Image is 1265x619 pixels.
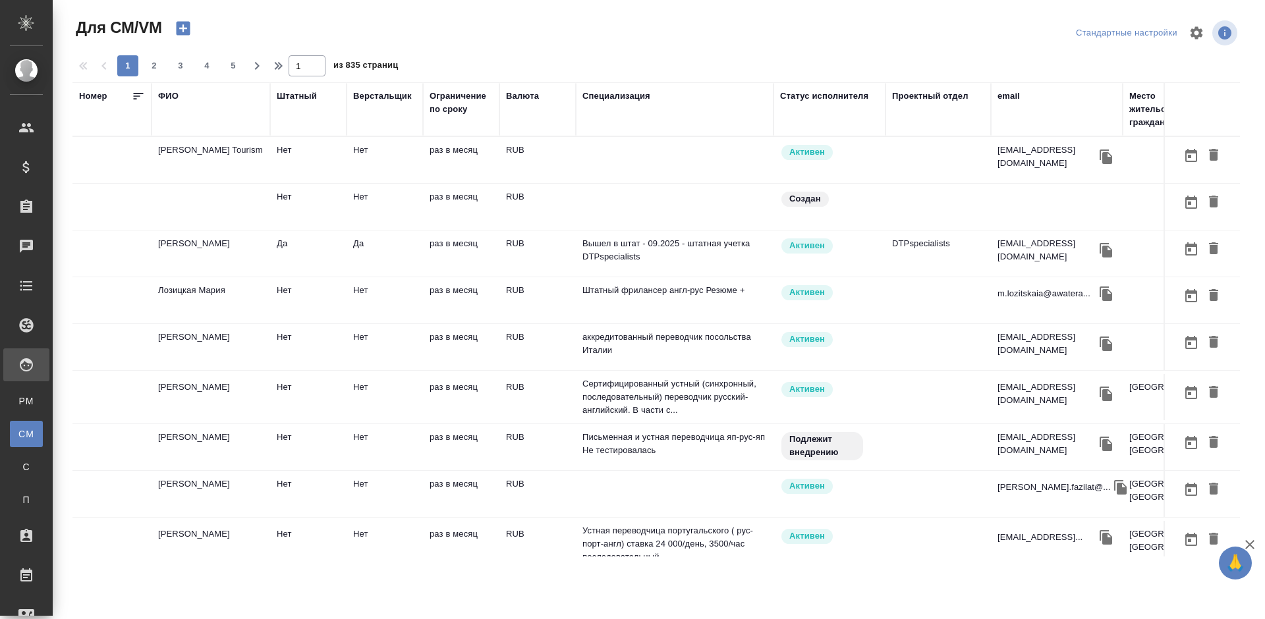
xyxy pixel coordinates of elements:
[347,374,423,420] td: Нет
[1180,527,1202,552] button: Открыть календарь загрузки
[223,59,244,72] span: 5
[789,239,825,252] p: Активен
[780,527,879,545] div: Рядовой исполнитель: назначай с учетом рейтинга
[1123,374,1241,420] td: [GEOGRAPHIC_DATA]
[1202,190,1225,215] button: Удалить
[144,59,165,72] span: 2
[1180,431,1202,455] button: Открыть календарь загрузки
[780,90,868,103] div: Статус исполнителя
[1180,331,1202,355] button: Открыть календарь загрузки
[582,90,650,103] div: Специализация
[1180,381,1202,405] button: Открыть календарь загрузки
[998,144,1096,170] p: [EMAIL_ADDRESS][DOMAIN_NAME]
[582,284,767,297] p: Штатный фрилансер англ-рус Резюме +
[423,471,499,517] td: раз в месяц
[998,90,1020,103] div: email
[423,424,499,470] td: раз в месяц
[347,277,423,323] td: Нет
[152,521,270,567] td: [PERSON_NAME]
[347,324,423,370] td: Нет
[1111,477,1131,497] button: Скопировать
[1096,527,1116,547] button: Скопировать
[270,521,347,567] td: Нет
[1096,384,1116,404] button: Скопировать
[223,55,244,76] button: 5
[998,287,1090,300] p: m.lozitskaia@awatera...
[10,421,43,447] a: CM
[10,487,43,513] a: П
[1202,431,1225,455] button: Удалить
[72,17,162,38] span: Для СМ/VM
[789,479,825,493] p: Активен
[270,230,347,277] td: Да
[1073,23,1181,43] div: split button
[1202,381,1225,405] button: Удалить
[1224,549,1247,577] span: 🙏
[270,184,347,230] td: Нет
[1212,20,1240,45] span: Посмотреть информацию
[152,277,270,323] td: Лозицкая Мария
[1202,527,1225,552] button: Удалить
[1096,434,1116,454] button: Скопировать
[780,237,879,255] div: Рядовой исполнитель: назначай с учетом рейтинга
[499,184,576,230] td: RUB
[582,237,767,263] p: Вышел в штат - 09.2025 - штатная учетка DTPspecialists
[347,424,423,470] td: Нет
[998,381,1096,407] p: [EMAIL_ADDRESS][DOMAIN_NAME]
[780,284,879,302] div: Рядовой исполнитель: назначай с учетом рейтинга
[789,433,855,459] p: Подлежит внедрению
[16,427,36,441] span: CM
[892,90,969,103] div: Проектный отдел
[270,324,347,370] td: Нет
[1202,284,1225,308] button: Удалить
[196,59,217,72] span: 4
[789,286,825,299] p: Активен
[1180,144,1202,168] button: Открыть календарь загрузки
[885,230,991,277] td: DTPspecialists
[270,374,347,420] td: Нет
[423,230,499,277] td: раз в месяц
[582,331,767,357] p: аккредитованный переводчик посольства Италии
[152,230,270,277] td: [PERSON_NAME]
[170,55,191,76] button: 3
[1202,331,1225,355] button: Удалить
[423,184,499,230] td: раз в месяц
[430,90,493,116] div: Ограничение по сроку
[16,394,36,408] span: PM
[780,331,879,348] div: Рядовой исполнитель: назначай с учетом рейтинга
[582,431,767,457] p: Письменная и устная переводчица яп-рус-яп Не тестировалась
[144,55,165,76] button: 2
[1202,477,1225,502] button: Удалить
[277,90,317,103] div: Штатный
[347,230,423,277] td: Да
[167,17,199,40] button: Создать
[499,471,576,517] td: RUB
[1181,17,1212,49] span: Настроить таблицу
[998,481,1111,494] p: [PERSON_NAME].fazilat@...
[780,381,879,398] div: Рядовой исполнитель: назначай с учетом рейтинга
[423,277,499,323] td: раз в месяц
[1180,190,1202,215] button: Открыть календарь загрузки
[582,524,767,564] p: Устная переводчица португальского ( рус-порт-англ) ставка 24 000/день, 3500/час последовательный...
[998,331,1096,357] p: [EMAIL_ADDRESS][DOMAIN_NAME]
[152,424,270,470] td: [PERSON_NAME]
[998,531,1082,544] p: [EMAIL_ADDRESS]...
[1180,284,1202,308] button: Открыть календарь загрузки
[270,137,347,183] td: Нет
[1096,147,1116,167] button: Скопировать
[499,424,576,470] td: RUB
[1202,144,1225,168] button: Удалить
[499,137,576,183] td: RUB
[79,90,107,103] div: Номер
[1180,237,1202,261] button: Открыть календарь загрузки
[158,90,179,103] div: ФИО
[16,460,36,473] span: С
[499,374,576,420] td: RUB
[270,277,347,323] td: Нет
[270,424,347,470] td: Нет
[1129,90,1235,129] div: Место жительства(Город), гражданство
[152,471,270,517] td: [PERSON_NAME]
[1096,284,1116,304] button: Скопировать
[789,383,825,396] p: Активен
[347,471,423,517] td: Нет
